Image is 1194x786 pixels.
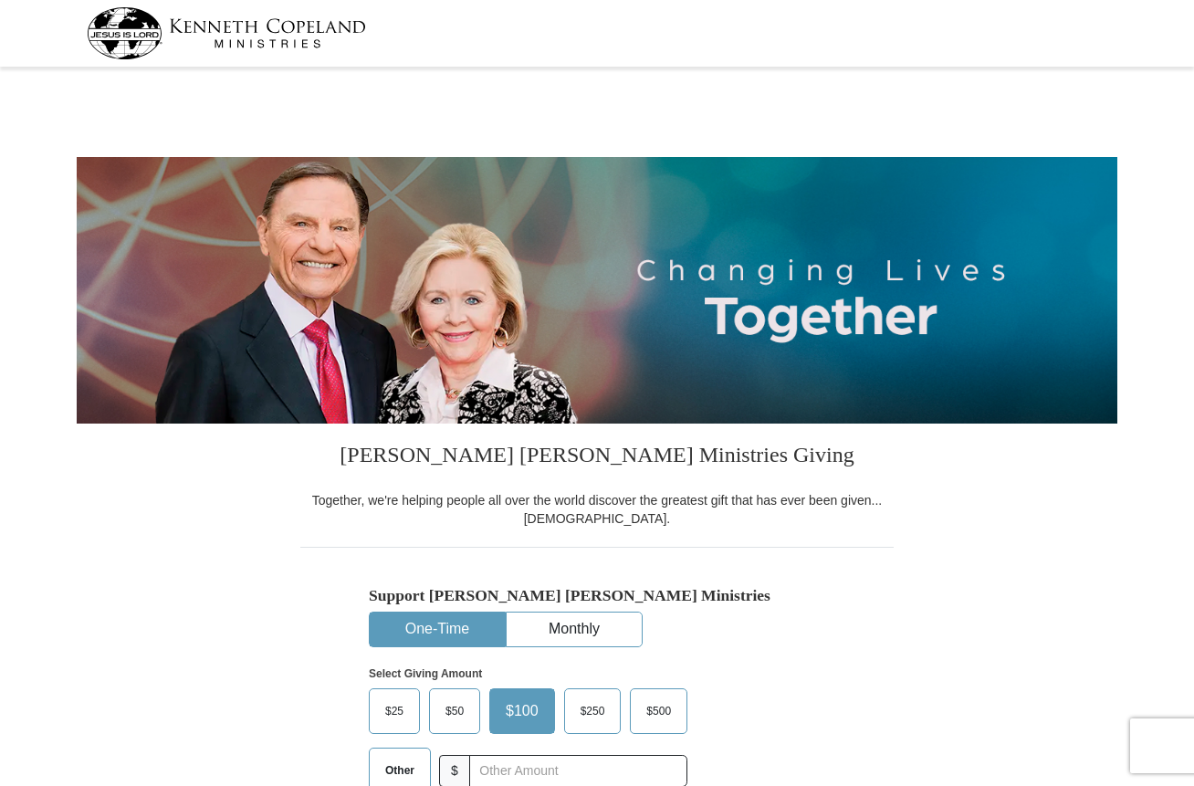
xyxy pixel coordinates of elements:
span: $500 [637,697,680,725]
span: $250 [571,697,614,725]
strong: Select Giving Amount [369,667,482,680]
h5: Support [PERSON_NAME] [PERSON_NAME] Ministries [369,586,825,605]
button: One-Time [370,613,505,646]
span: $25 [376,697,413,725]
span: $100 [497,697,548,725]
span: $50 [436,697,473,725]
h3: [PERSON_NAME] [PERSON_NAME] Ministries Giving [300,424,894,491]
img: kcm-header-logo.svg [87,7,366,59]
span: Other [376,757,424,784]
button: Monthly [507,613,642,646]
div: Together, we're helping people all over the world discover the greatest gift that has ever been g... [300,491,894,528]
